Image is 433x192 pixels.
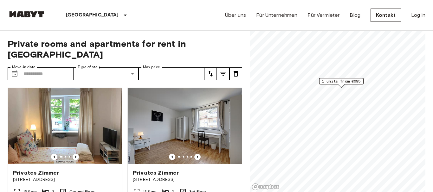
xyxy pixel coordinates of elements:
[78,65,100,70] label: Type of stay
[8,38,242,60] span: Private rooms and apartments for rent in [GEOGRAPHIC_DATA]
[13,177,117,183] span: [STREET_ADDRESS]
[66,11,119,19] p: [GEOGRAPHIC_DATA]
[12,65,36,70] label: Move-in date
[319,78,364,88] div: Map marker
[322,78,361,84] span: 1 units from €695
[307,11,339,19] a: Für Vermieter
[133,177,237,183] span: [STREET_ADDRESS]
[350,11,360,19] a: Blog
[229,67,242,80] button: tune
[133,169,179,177] span: Privates Zimmer
[256,11,297,19] a: Für Unternehmen
[225,11,246,19] a: Über uns
[13,169,59,177] span: Privates Zimmer
[8,67,21,80] button: Choose date
[51,154,57,160] button: Previous image
[204,67,217,80] button: tune
[411,11,425,19] a: Log in
[8,11,46,17] img: Habyt
[194,154,201,160] button: Previous image
[128,88,242,164] img: Marketing picture of unit DE-09-017-01M
[371,9,401,22] a: Kontakt
[217,67,229,80] button: tune
[252,183,280,190] a: Mapbox logo
[169,154,175,160] button: Previous image
[73,154,79,160] button: Previous image
[8,88,122,164] img: Marketing picture of unit DE-09-012-002-03HF
[143,65,160,70] label: Max price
